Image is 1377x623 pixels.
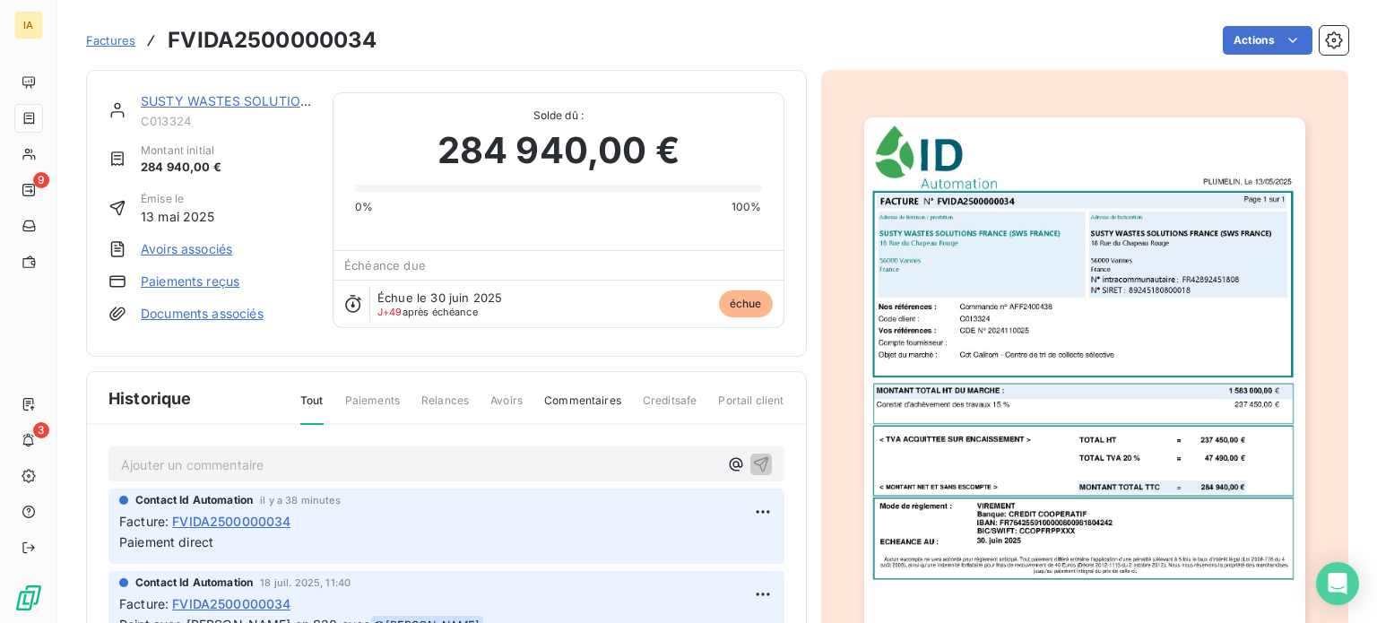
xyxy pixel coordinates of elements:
span: FVIDA2500000034 [172,594,290,613]
span: 284 940,00 € [437,124,680,177]
span: Montant initial [141,143,221,159]
span: Émise le [141,191,215,207]
span: Contact Id Automation [135,575,253,591]
span: 100% [732,199,762,215]
span: Solde dû : [355,108,761,124]
a: Avoirs associés [141,240,232,258]
span: Facture : [119,594,169,613]
span: Échue le 30 juin 2025 [377,290,502,305]
span: après échéance [377,307,478,317]
span: il y a 38 minutes [260,495,341,506]
span: 9 [33,172,49,188]
span: Avoirs [490,393,523,423]
span: Facture : [119,512,169,531]
span: Portail client [718,393,784,423]
span: Tout [300,393,324,425]
a: Factures [86,31,135,49]
span: 0% [355,199,373,215]
span: Commentaires [544,393,621,423]
span: 18 juil. 2025, 11:40 [260,577,351,588]
span: Contact Id Automation [135,492,253,508]
div: IA [14,11,43,39]
span: C013324 [141,114,311,128]
a: Documents associés [141,305,264,323]
span: échue [719,290,773,317]
a: 9 [14,176,42,204]
img: Logo LeanPay [14,584,43,612]
span: Échéance due [344,258,426,273]
span: 13 mai 2025 [141,207,215,226]
div: Open Intercom Messenger [1316,562,1359,605]
span: Historique [108,386,192,411]
span: Paiement direct [119,534,213,549]
span: 3 [33,422,49,438]
span: FVIDA2500000034 [172,512,290,531]
span: Creditsafe [643,393,697,423]
a: Paiements reçus [141,273,239,290]
span: Relances [421,393,469,423]
span: Factures [86,33,135,48]
span: J+49 [377,306,403,318]
span: 284 940,00 € [141,159,221,177]
button: Actions [1223,26,1312,55]
h3: FVIDA2500000034 [168,24,377,56]
a: SUSTY WASTES SOLUTIONS [GEOGRAPHIC_DATA] (SWS FRANCE) [141,93,550,108]
span: Paiements [345,393,400,423]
